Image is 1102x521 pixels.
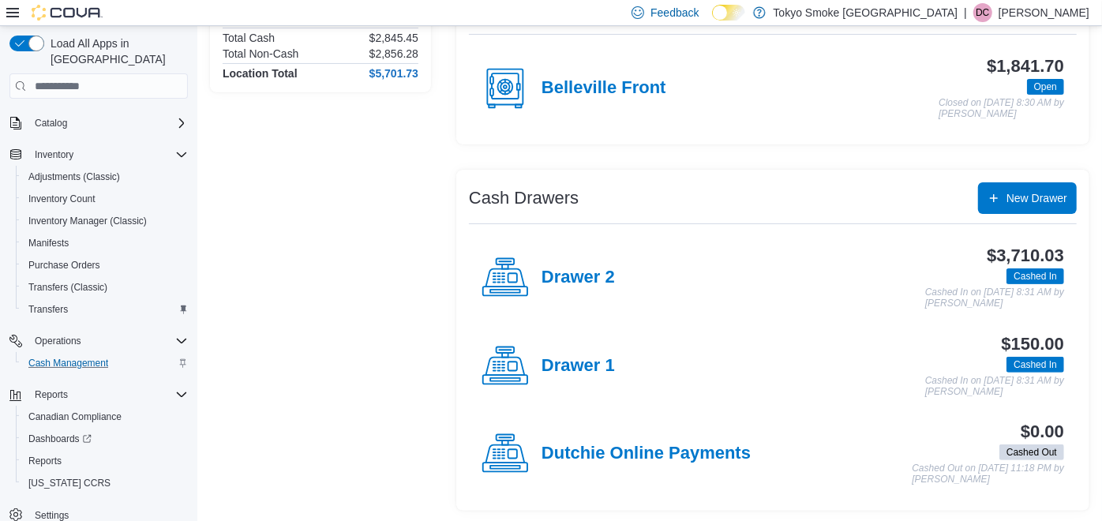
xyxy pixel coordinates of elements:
[28,410,122,423] span: Canadian Compliance
[22,167,126,186] a: Adjustments (Classic)
[28,145,188,164] span: Inventory
[223,32,275,44] h6: Total Cash
[1014,269,1057,283] span: Cashed In
[999,444,1064,460] span: Cashed Out
[542,356,615,377] h4: Drawer 1
[28,433,92,445] span: Dashboards
[16,232,194,254] button: Manifests
[16,352,194,374] button: Cash Management
[28,193,96,205] span: Inventory Count
[3,384,194,406] button: Reports
[1034,80,1057,94] span: Open
[28,259,100,272] span: Purchase Orders
[16,406,194,428] button: Canadian Compliance
[35,335,81,347] span: Operations
[3,144,194,166] button: Inventory
[22,278,114,297] a: Transfers (Classic)
[16,298,194,320] button: Transfers
[28,357,108,369] span: Cash Management
[22,212,188,231] span: Inventory Manager (Classic)
[16,450,194,472] button: Reports
[774,3,958,22] p: Tokyo Smoke [GEOGRAPHIC_DATA]
[223,67,298,80] h4: Location Total
[22,256,188,275] span: Purchase Orders
[28,477,111,489] span: [US_STATE] CCRS
[223,47,299,60] h6: Total Non-Cash
[712,5,745,21] input: Dark Mode
[22,474,188,493] span: Washington CCRS
[28,145,80,164] button: Inventory
[28,237,69,249] span: Manifests
[469,189,579,208] h3: Cash Drawers
[3,112,194,134] button: Catalog
[22,234,188,253] span: Manifests
[44,36,188,67] span: Load All Apps in [GEOGRAPHIC_DATA]
[22,300,188,319] span: Transfers
[28,114,188,133] span: Catalog
[976,3,989,22] span: DC
[22,278,188,297] span: Transfers (Classic)
[999,3,1089,22] p: [PERSON_NAME]
[22,407,128,426] a: Canadian Compliance
[22,474,117,493] a: [US_STATE] CCRS
[1014,358,1057,372] span: Cashed In
[369,47,418,60] p: $2,856.28
[22,354,114,373] a: Cash Management
[939,98,1064,119] p: Closed on [DATE] 8:30 AM by [PERSON_NAME]
[35,388,68,401] span: Reports
[28,332,88,350] button: Operations
[978,182,1077,214] button: New Drawer
[912,463,1064,485] p: Cashed Out on [DATE] 11:18 PM by [PERSON_NAME]
[28,171,120,183] span: Adjustments (Classic)
[542,268,615,288] h4: Drawer 2
[22,167,188,186] span: Adjustments (Classic)
[22,234,75,253] a: Manifests
[22,429,98,448] a: Dashboards
[369,67,418,80] h4: $5,701.73
[1002,335,1064,354] h3: $150.00
[22,189,188,208] span: Inventory Count
[28,385,188,404] span: Reports
[16,210,194,232] button: Inventory Manager (Classic)
[28,455,62,467] span: Reports
[35,117,67,129] span: Catalog
[1006,445,1057,459] span: Cashed Out
[22,300,74,319] a: Transfers
[32,5,103,21] img: Cova
[1006,357,1064,373] span: Cashed In
[28,303,68,316] span: Transfers
[542,78,666,99] h4: Belleville Front
[542,444,751,464] h4: Dutchie Online Payments
[22,452,188,470] span: Reports
[987,246,1064,265] h3: $3,710.03
[16,166,194,188] button: Adjustments (Classic)
[35,148,73,161] span: Inventory
[987,57,1064,76] h3: $1,841.70
[650,5,699,21] span: Feedback
[22,212,153,231] a: Inventory Manager (Classic)
[964,3,967,22] p: |
[28,332,188,350] span: Operations
[1006,268,1064,284] span: Cashed In
[28,215,147,227] span: Inventory Manager (Classic)
[16,428,194,450] a: Dashboards
[22,354,188,373] span: Cash Management
[925,376,1064,397] p: Cashed In on [DATE] 8:31 AM by [PERSON_NAME]
[1006,190,1067,206] span: New Drawer
[16,276,194,298] button: Transfers (Classic)
[16,188,194,210] button: Inventory Count
[16,254,194,276] button: Purchase Orders
[973,3,992,22] div: Dylan Creelman
[3,330,194,352] button: Operations
[22,452,68,470] a: Reports
[28,114,73,133] button: Catalog
[22,429,188,448] span: Dashboards
[22,407,188,426] span: Canadian Compliance
[1021,422,1064,441] h3: $0.00
[16,472,194,494] button: [US_STATE] CCRS
[22,189,102,208] a: Inventory Count
[22,256,107,275] a: Purchase Orders
[925,287,1064,309] p: Cashed In on [DATE] 8:31 AM by [PERSON_NAME]
[28,281,107,294] span: Transfers (Classic)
